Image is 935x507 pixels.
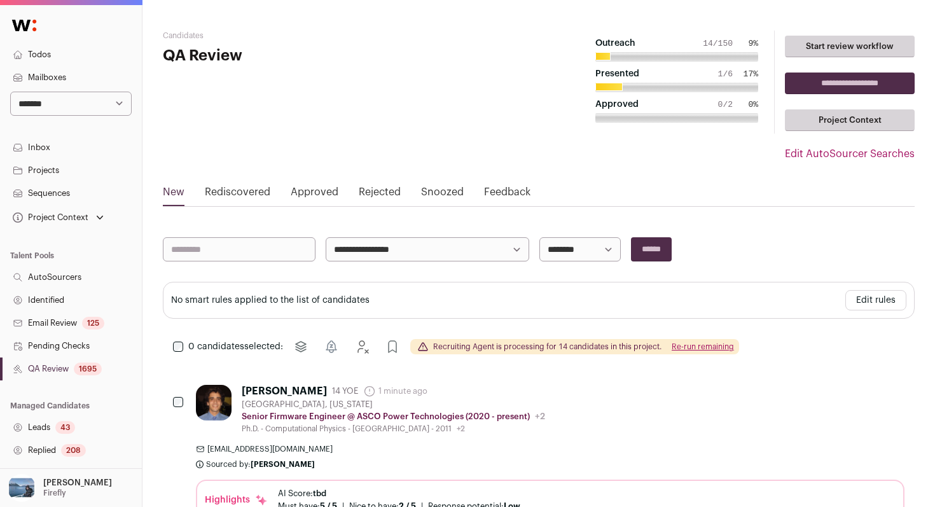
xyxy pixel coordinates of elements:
div: 1695 [74,363,102,375]
a: Approved [291,184,338,205]
button: Open dropdown [5,474,114,502]
button: Re-run remaining [672,342,734,352]
span: selected: [188,340,283,353]
h1: QA Review [163,46,413,66]
div: [GEOGRAPHIC_DATA], [US_STATE] [242,399,545,410]
p: [PERSON_NAME] [43,478,112,488]
b: [PERSON_NAME] [251,461,315,468]
img: Wellfound [5,13,43,38]
button: Move to project [288,334,314,359]
span: Recruiting Agent is processing for 14 candidates in this project. [433,342,661,352]
div: Ph.D. - Computational Physics - [GEOGRAPHIC_DATA] - 2011 [242,424,545,434]
a: Start review workflow [785,36,915,57]
span: Sourced by: [206,459,315,469]
img: 17109629-medium_jpg [8,474,36,502]
div: [PERSON_NAME] [242,385,327,398]
span: +2 [535,412,545,421]
button: Reject [349,334,375,359]
div: Project Context [10,212,88,223]
a: Edit AutoSourcer Searches [785,146,915,162]
a: Snoozed [421,184,464,205]
p: Senior Firmware Engineer @ ASCO Power Technologies (2020 - present) [242,412,530,422]
button: Edit rules [845,290,906,310]
h2: Candidates [163,31,413,41]
div: 125 [82,317,104,330]
span: [EMAIL_ADDRESS][DOMAIN_NAME] [207,444,333,454]
div: Highlights [205,494,268,506]
a: Rejected [359,184,401,205]
span: 1 minute ago [363,385,427,398]
button: Open dropdown [10,209,106,226]
turbo-frame: No smart rules applied to the list of candidates [171,296,370,305]
a: Feedback [484,184,530,205]
a: Rediscovered [205,184,270,205]
button: Outreach 14/150 9% Presented 1/6 17% Approved 0/2 0% [579,31,774,134]
div: 208 [61,444,86,457]
span: tbd [313,489,326,497]
span: +2 [457,425,465,433]
li: AI Score: [278,489,326,499]
div: 43 [55,421,75,434]
span: 0 candidates [188,342,244,351]
button: Snooze [319,334,344,359]
span: 14 YOE [332,386,358,396]
button: Approve [380,334,405,359]
a: New [163,184,184,205]
a: Project Context [785,109,915,131]
p: Firefly [43,488,66,498]
img: 1517758079656 [196,385,232,420]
